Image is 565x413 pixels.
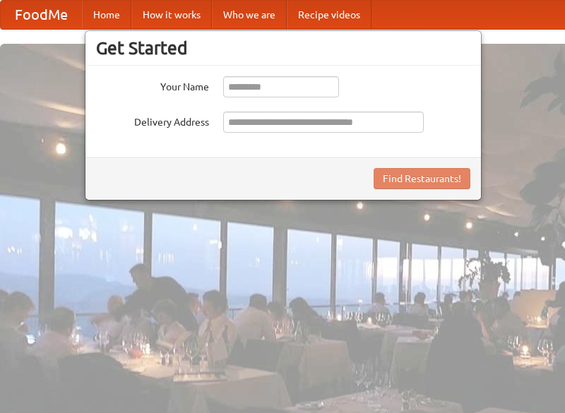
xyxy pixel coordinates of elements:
h3: Get Started [96,37,470,59]
a: How it works [131,1,212,29]
a: Recipe videos [287,1,371,29]
button: Find Restaurants! [374,168,470,189]
label: Your Name [96,76,209,94]
a: Who we are [212,1,287,29]
a: FoodMe [1,1,82,29]
a: Home [82,1,131,29]
label: Delivery Address [96,112,209,129]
